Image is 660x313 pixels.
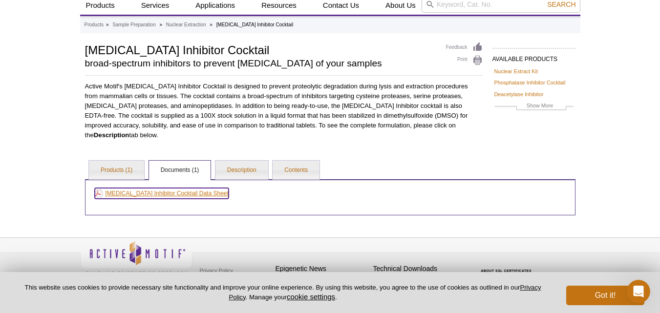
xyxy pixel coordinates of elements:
button: cookie settings [287,292,335,301]
p: Active Motif's [MEDICAL_DATA] Inhibitor Cocktail is designed to prevent proteolytic degradation d... [85,82,483,140]
a: Contents [273,161,319,180]
a: Deacetylase Inhibitor [494,90,544,99]
h2: AVAILABLE PRODUCTS [492,48,575,65]
a: Privacy Policy [229,284,541,300]
li: [MEDICAL_DATA] Inhibitor Cocktail [216,22,293,27]
li: » [210,22,213,27]
h4: Technical Downloads [373,265,466,273]
a: Documents (1) [149,161,211,180]
a: Sample Preparation [112,21,155,29]
a: Privacy Policy [197,263,235,278]
a: ABOUT SSL CERTIFICATES [481,269,532,272]
button: Got it! [566,286,644,305]
img: Active Motif, [80,238,192,277]
p: This website uses cookies to provide necessary site functionality and improve your online experie... [16,283,550,302]
strong: Description [94,131,129,139]
a: Phosphatase Inhibitor Cocktail [494,78,566,87]
a: Products [85,21,104,29]
a: Nuclear Extract Kit [494,67,538,76]
a: Products (1) [89,161,144,180]
a: Feedback [446,42,483,53]
iframe: Intercom live chat [627,280,650,303]
h1: [MEDICAL_DATA] Inhibitor Cocktail [85,42,436,57]
table: Click to Verify - This site chose Symantec SSL for secure e-commerce and confidential communicati... [471,255,544,276]
h4: Epigenetic News [276,265,368,273]
li: » [106,22,109,27]
h2: broad-spectrum inhibitors to prevent [MEDICAL_DATA] of your samples [85,59,436,68]
a: Show More [494,101,574,112]
span: Search [547,0,575,8]
li: » [159,22,162,27]
a: [MEDICAL_DATA] Inhibitor Cocktail Data Sheet [95,188,229,199]
a: Description [215,161,268,180]
a: Print [446,55,483,66]
a: Nuclear Extraction [166,21,206,29]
